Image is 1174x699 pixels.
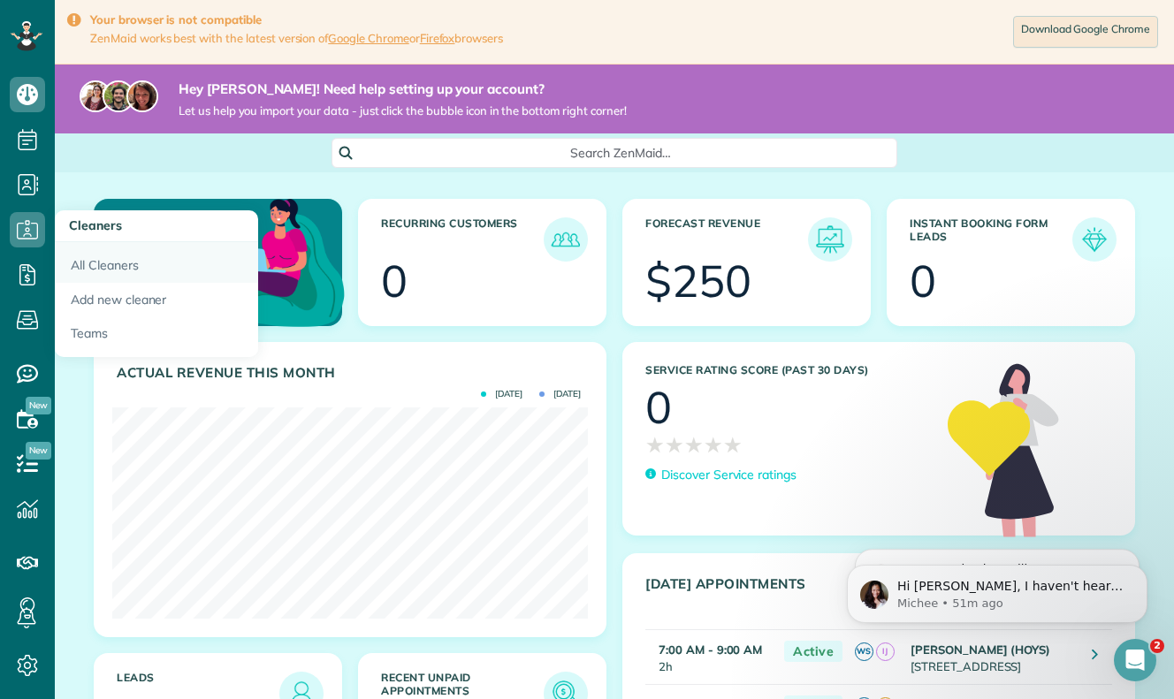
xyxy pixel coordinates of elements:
[420,31,455,45] a: Firefox
[812,222,848,257] img: icon_forecast_revenue-8c13a41c7ed35a8dcfafea3cbb826a0462acb37728057bba2d056411b612bbbe.png
[548,222,583,257] img: icon_recurring_customers-cf858462ba22bcd05b5a5880d41d6543d210077de5bb9ebc9590e49fd87d84ed.png
[26,397,51,414] span: New
[645,385,672,429] div: 0
[910,259,936,303] div: 0
[1077,222,1112,257] img: icon_form_leads-04211a6a04a5b2264e4ee56bc0799ec3eb69b7e499cbb523a139df1d13a81ae0.png
[704,429,723,460] span: ★
[381,217,544,262] h3: Recurring Customers
[876,642,895,661] span: IJ
[645,217,808,262] h3: Forecast Revenue
[820,528,1174,651] iframe: Intercom notifications message
[723,429,743,460] span: ★
[55,242,258,283] a: All Cleaners
[55,283,258,317] a: Add new cleaner
[645,429,665,460] span: ★
[910,217,1072,262] h3: Instant Booking Form Leads
[645,259,751,303] div: $250
[177,179,348,350] img: dashboard_welcome-42a62b7d889689a78055ac9021e634bf52bae3f8056760290aed330b23ab8690.png
[103,80,134,112] img: jorge-587dff0eeaa6aab1f244e6dc62b8924c3b6ad411094392a53c71c6c4a576187d.jpg
[481,390,522,399] span: [DATE]
[645,629,775,684] td: 2h
[684,429,704,460] span: ★
[1114,639,1156,681] iframe: Intercom live chat
[855,642,873,661] span: WS
[90,31,503,46] span: ZenMaid works best with the latest version of or browsers
[661,466,797,484] p: Discover Service ratings
[645,466,797,484] a: Discover Service ratings
[381,259,408,303] div: 0
[126,80,158,112] img: michelle-19f622bdf1676172e81f8f8fba1fb50e276960ebfe0243fe18214015130c80e4.jpg
[179,80,627,98] strong: Hey [PERSON_NAME]! Need help setting up your account?
[911,642,1050,657] strong: [PERSON_NAME] (HOYS)
[80,80,111,112] img: maria-72a9807cf96188c08ef61303f053569d2e2a8a1cde33d635c8a3ac13582a053d.jpg
[328,31,409,45] a: Google Chrome
[539,390,581,399] span: [DATE]
[26,442,51,460] span: New
[69,217,122,233] span: Cleaners
[90,12,503,27] strong: Your browser is not compatible
[665,429,684,460] span: ★
[55,316,258,357] a: Teams
[784,641,842,663] span: Active
[659,642,762,657] strong: 7:00 AM - 9:00 AM
[1013,16,1158,48] a: Download Google Chrome
[1150,639,1164,653] span: 2
[179,103,627,118] span: Let us help you import your data - just click the bubble icon in the bottom right corner!
[645,364,930,376] h3: Service Rating score (past 30 days)
[906,629,1079,684] td: [STREET_ADDRESS]
[645,576,1068,616] h3: [DATE] Appointments
[117,365,588,381] h3: Actual Revenue this month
